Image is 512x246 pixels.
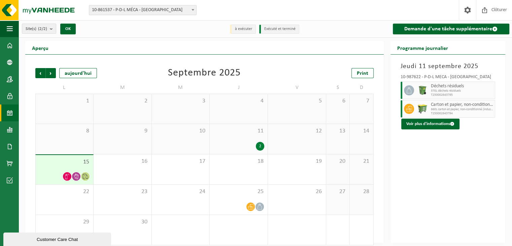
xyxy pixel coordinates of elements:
span: T250002643795 [431,93,493,97]
td: V [268,82,326,94]
span: 21 [353,158,370,165]
span: 20 [330,158,346,165]
span: 5 [271,97,322,105]
span: 22 [39,188,90,195]
td: D [350,82,373,94]
span: 4 [213,97,264,105]
iframe: chat widget [3,231,112,246]
div: 10-987622 - P-D-L MÉCA - [GEOGRAPHIC_DATA] [401,75,496,82]
span: 17 [155,158,206,165]
span: Carton et papier, non-conditionné (industriel) [431,102,493,107]
span: 13 [330,127,346,135]
span: Suivant [46,68,56,78]
h3: Jeudi 11 septembre 2025 [401,61,496,71]
h2: Aperçu [25,41,55,54]
button: Site(s)(2/2) [22,24,56,34]
span: 8 [39,127,90,135]
h2: Programme journalier [390,41,455,54]
span: 3 [155,97,206,105]
span: T250002643794 [431,112,493,116]
img: WB-0370-HPE-GN-50 [417,85,428,95]
li: Exécuté et terminé [259,25,299,34]
span: 19 [271,158,322,165]
count: (2/2) [38,27,47,31]
div: 2 [256,142,264,151]
a: Demande d'une tâche supplémentaire [393,24,510,34]
span: 2 [97,97,148,105]
td: M [94,82,152,94]
td: J [210,82,268,94]
span: 18 [213,158,264,165]
li: à exécuter [230,25,256,34]
span: 1 [39,97,90,105]
span: Déchets résiduels [431,84,493,89]
span: 11 [213,127,264,135]
span: 6 [330,97,346,105]
span: 30 [97,218,148,226]
span: Print [357,71,368,76]
span: 660L carton et papier, non-conditionné (industriel) [431,107,493,112]
span: 28 [353,188,370,195]
span: 15 [39,158,90,166]
span: 12 [271,127,322,135]
a: Print [351,68,374,78]
span: 26 [271,188,322,195]
span: 10 [155,127,206,135]
span: 7 [353,97,370,105]
div: aujourd'hui [59,68,97,78]
span: 25 [213,188,264,195]
span: Précédent [35,68,45,78]
span: 27 [330,188,346,195]
span: 10-861537 - P-D-L MÉCA - FOSSES-LA-VILLE [89,5,196,15]
span: 16 [97,158,148,165]
span: 23 [97,188,148,195]
div: Septembre 2025 [168,68,241,78]
span: Site(s) [26,24,47,34]
button: OK [60,24,76,34]
img: WB-0660-HPE-GN-50 [417,104,428,114]
td: M [152,82,210,94]
span: 24 [155,188,206,195]
span: 9 [97,127,148,135]
span: 10-861537 - P-D-L MÉCA - FOSSES-LA-VILLE [89,5,197,15]
td: S [326,82,350,94]
span: 370L déchets résiduels [431,89,493,93]
td: L [35,82,94,94]
span: 29 [39,218,90,226]
span: 14 [353,127,370,135]
button: Voir plus d'informations [401,119,459,129]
